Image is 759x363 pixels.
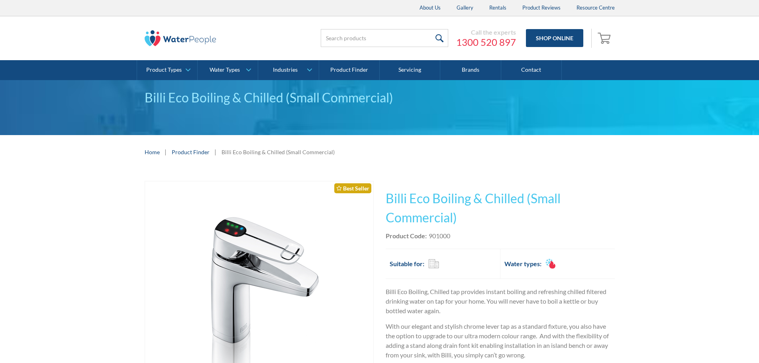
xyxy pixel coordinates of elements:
input: Search products [321,29,448,47]
div: Billi Eco Boiling & Chilled (Small Commercial) [145,88,615,107]
a: Servicing [380,60,440,80]
a: Shop Online [526,29,583,47]
div: Water Types [210,67,240,73]
a: Industries [258,60,318,80]
p: Billi Eco Boiling, Chilled tap provides instant boiling and refreshing chilled filtered drinking ... [386,287,615,316]
div: Billi Eco Boiling & Chilled (Small Commercial) [222,148,335,156]
a: Home [145,148,160,156]
h1: Billi Eco Boiling & Chilled (Small Commercial) [386,189,615,227]
div: Best Seller [334,183,371,193]
div: | [214,147,218,157]
strong: Product Code: [386,232,427,239]
a: Contact [501,60,562,80]
h2: Suitable for: [390,259,424,269]
img: The Water People [145,30,216,46]
div: Call the experts [456,28,516,36]
p: With our elegant and stylish chrome lever tap as a standard fixture, you also have the option to ... [386,322,615,360]
a: Water Types [198,60,258,80]
div: Product Types [146,67,182,73]
div: Industries [273,67,298,73]
a: Product Finder [172,148,210,156]
div: 901000 [429,231,450,241]
a: Product Finder [319,60,380,80]
h2: Water types: [504,259,541,269]
a: Brands [440,60,501,80]
div: | [164,147,168,157]
a: Open cart [596,29,615,48]
a: Product Types [137,60,197,80]
img: shopping cart [598,31,613,44]
a: 1300 520 897 [456,36,516,48]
